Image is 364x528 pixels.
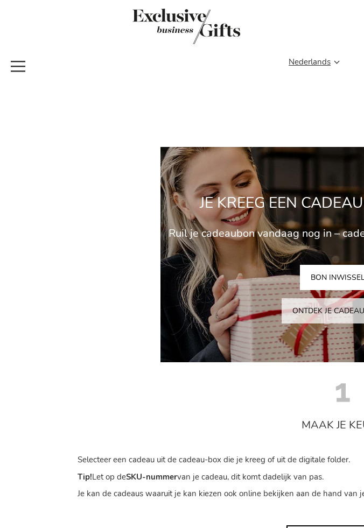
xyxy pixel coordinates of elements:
img: 1 [329,376,356,403]
img: Exclusive Business gifts logo [132,9,240,44]
span: Nederlands [289,56,331,68]
strong: SKU-nummer [126,471,177,482]
strong: Tip! [78,471,92,482]
a: store logo [9,9,364,47]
